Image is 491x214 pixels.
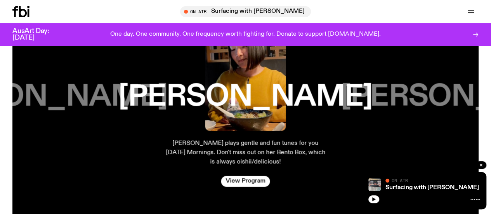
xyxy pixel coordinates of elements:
[110,31,381,38] p: One day. One community. One frequency worth fighting for. Donate to support [DOMAIN_NAME].
[12,28,62,41] h3: AusArt Day: [DATE]
[118,82,373,112] h3: [PERSON_NAME]
[221,176,270,187] a: View Program
[392,178,408,183] span: On Air
[385,184,479,191] a: Surfacing with [PERSON_NAME]
[180,6,311,17] button: On AirSurfacing with [PERSON_NAME]
[165,139,326,167] p: [PERSON_NAME] plays gentle and fun tunes for you [DATE] Mornings. Don't miss out on her Bento Box...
